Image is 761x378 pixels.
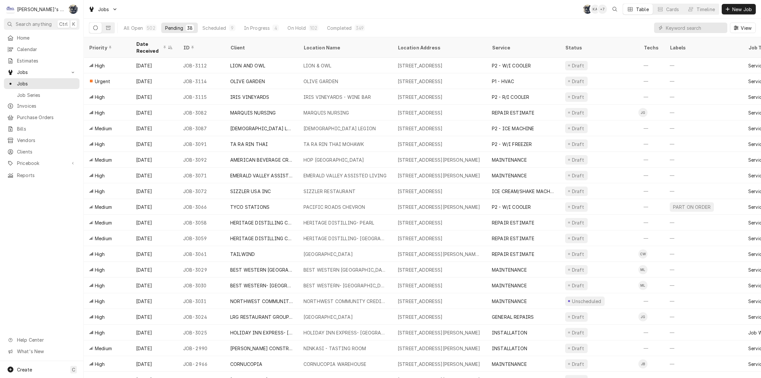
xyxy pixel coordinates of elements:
[303,329,387,336] div: HOLIDAY INN EXPRESS- [GEOGRAPHIC_DATA]
[492,78,514,85] div: P1 - HVAC
[4,123,79,134] a: Bills
[131,58,178,73] div: [DATE]
[4,158,79,169] a: Go to Pricebook
[17,92,76,99] span: Job Series
[230,44,292,51] div: Client
[583,5,592,14] div: Sarah Bendele's Avatar
[230,109,276,116] div: MARQUIS NURSING
[571,298,602,305] div: Unscheduled
[583,5,592,14] div: SB
[571,125,585,132] div: Draft
[17,80,76,87] span: Jobs
[571,219,585,226] div: Draft
[591,5,600,14] div: KA
[17,367,32,372] span: Create
[136,41,166,54] div: Date Received
[17,69,66,76] span: Jobs
[6,5,15,14] div: C
[492,172,527,179] div: MAINTENANCE
[178,262,225,278] div: JOB-3029
[178,120,225,136] div: JOB-3087
[178,168,225,183] div: JOB-3071
[72,21,75,27] span: K
[4,100,79,111] a: Invoices
[17,160,66,167] span: Pricebook
[178,89,225,105] div: JOB-3115
[492,125,534,132] div: P2 - ICE MACHINE
[303,44,386,51] div: Location Name
[17,172,76,179] span: Reports
[131,230,178,246] div: [DATE]
[492,329,527,336] div: INSTALLATION
[638,108,648,117] div: JG
[4,32,79,43] a: Home
[571,141,585,148] div: Draft
[187,25,193,31] div: 38
[638,359,648,369] div: JB
[95,188,105,195] span: High
[492,62,531,69] div: P2 - W/I COOLER
[638,265,648,274] div: Mikah Levitt-Freimuth's Avatar
[492,314,534,320] div: GENERAL REPAIRS
[398,172,480,179] div: [STREET_ADDRESS][PERSON_NAME]
[665,340,743,356] div: —
[571,204,585,210] div: Draft
[17,348,76,355] span: What's New
[303,172,387,179] div: EMERALD VALLEY ASSISTED LIVING
[571,251,585,258] div: Draft
[303,109,349,116] div: MARQUIS NURSING
[731,6,753,13] span: New Job
[230,282,293,289] div: BEST WESTERN- [GEOGRAPHIC_DATA]
[730,23,756,33] button: View
[398,251,481,258] div: [STREET_ADDRESS][PERSON_NAME][PERSON_NAME]
[303,266,387,273] div: BEST WESTERN [GEOGRAPHIC_DATA][US_STATE]
[303,282,387,289] div: BEST WESTERN- [GEOGRAPHIC_DATA]
[178,293,225,309] div: JOB-3031
[492,298,527,305] div: MAINTENANCE
[131,262,178,278] div: [DATE]
[230,235,293,242] div: HERITAGE DISTILLING COMPANY
[398,266,443,273] div: [STREET_ADDRESS]
[492,266,527,273] div: MAINTENANCE
[230,204,269,210] div: TYCO STATIONS
[17,114,76,121] span: Purchase Orders
[665,309,743,325] div: —
[17,46,76,53] span: Calendar
[230,219,293,226] div: HERITAGE DISTILLING COMPANY
[571,62,585,69] div: Draft
[4,78,79,89] a: Jobs
[95,345,112,352] span: Medium
[95,251,105,258] span: High
[636,6,649,13] div: Table
[95,156,112,163] span: Medium
[230,361,263,368] div: CORNUCOPIA
[17,57,76,64] span: Estimates
[492,345,527,352] div: INSTALLATION
[131,246,178,262] div: [DATE]
[398,282,443,289] div: [STREET_ADDRESS]
[59,21,68,27] span: Ctrl
[202,25,226,31] div: Scheduled
[638,281,648,290] div: ML
[638,230,665,246] div: —
[638,312,648,321] div: Johnny Guerra's Avatar
[230,345,293,352] div: [PERSON_NAME] CONSTRUCTION LLC
[665,136,743,152] div: —
[131,356,178,372] div: [DATE]
[571,188,585,195] div: Draft
[4,170,79,181] a: Reports
[230,172,293,179] div: EMERALD VALLEY ASSISTED LIVING
[95,282,105,289] span: High
[17,34,76,41] span: Home
[303,141,364,148] div: TA RA RIN THAI MOHAWK
[303,298,387,305] div: NORTHWEST COMMUNITY CREDIT UNION
[17,102,76,109] span: Invoices
[230,62,265,69] div: LION AND OWL
[666,23,724,33] input: Keyword search
[95,141,105,148] span: High
[303,62,332,69] div: LION & OWL
[17,137,76,144] span: Vendors
[303,345,366,352] div: NINKASI - TASTING ROOM
[124,25,143,31] div: All Open
[638,89,665,105] div: —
